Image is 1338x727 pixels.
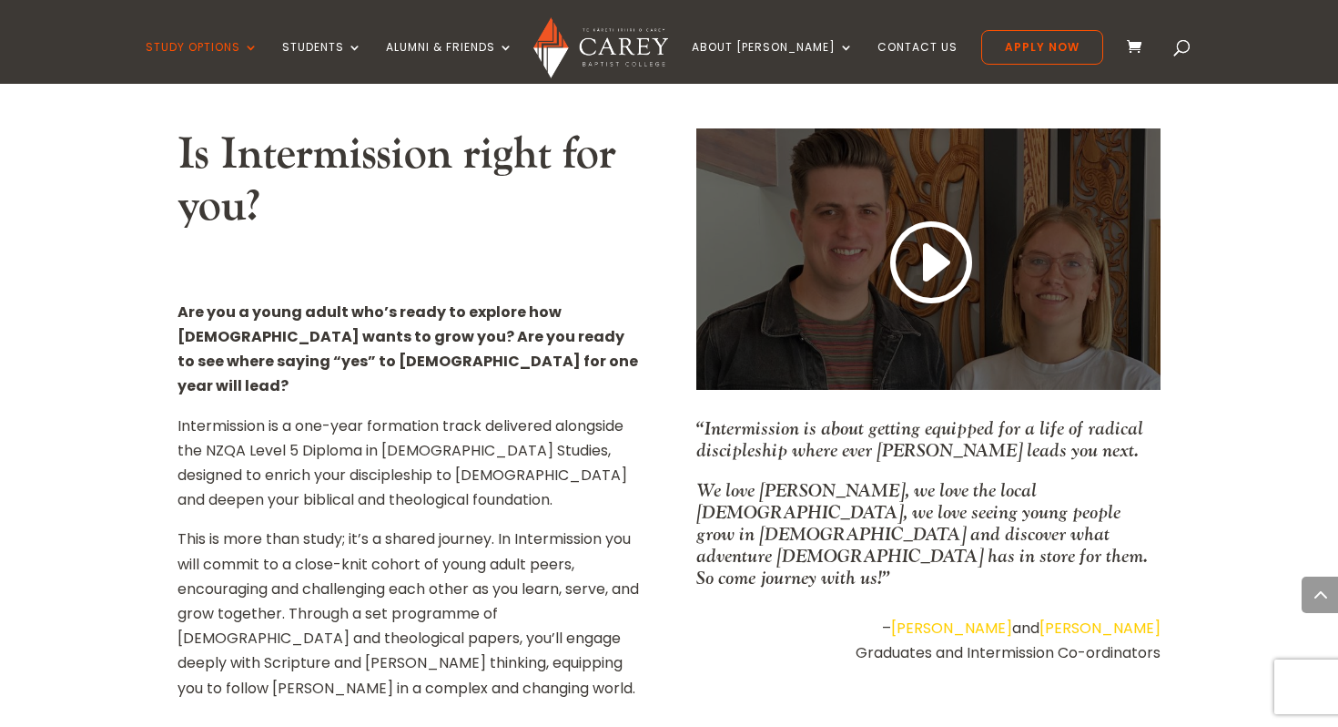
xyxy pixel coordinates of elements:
a: Apply Now [981,30,1103,65]
img: Carey Baptist College [533,17,667,78]
p: We love [PERSON_NAME], we love the local [DEMOGRAPHIC_DATA], we love seeing young people grow in ... [696,479,1161,589]
a: Contact Us [877,41,958,84]
a: Study Options [146,41,258,84]
a: [PERSON_NAME] [891,618,1012,639]
p: This is more than study; it’s a shared journey. In Intermission you will commit to a close-knit c... [177,527,642,700]
p: – and Graduates and Intermission Co-ordinators [696,616,1161,665]
h2: Is Intermission right for you? [177,128,642,242]
a: About [PERSON_NAME] [692,41,854,84]
strong: Are you a young adult who’s ready to explore how [DEMOGRAPHIC_DATA] wants to grow you? Are you re... [177,302,638,397]
p: Intermission is a one-year formation track delivered alongside the NZQA Level 5 Diploma in [DEMOG... [177,414,642,527]
a: [PERSON_NAME] [1039,618,1161,639]
p: “Intermission is about getting equipped for a life of radical discipleship where ever [PERSON_NAM... [696,417,1161,479]
a: Students [282,41,362,84]
a: Alumni & Friends [386,41,513,84]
